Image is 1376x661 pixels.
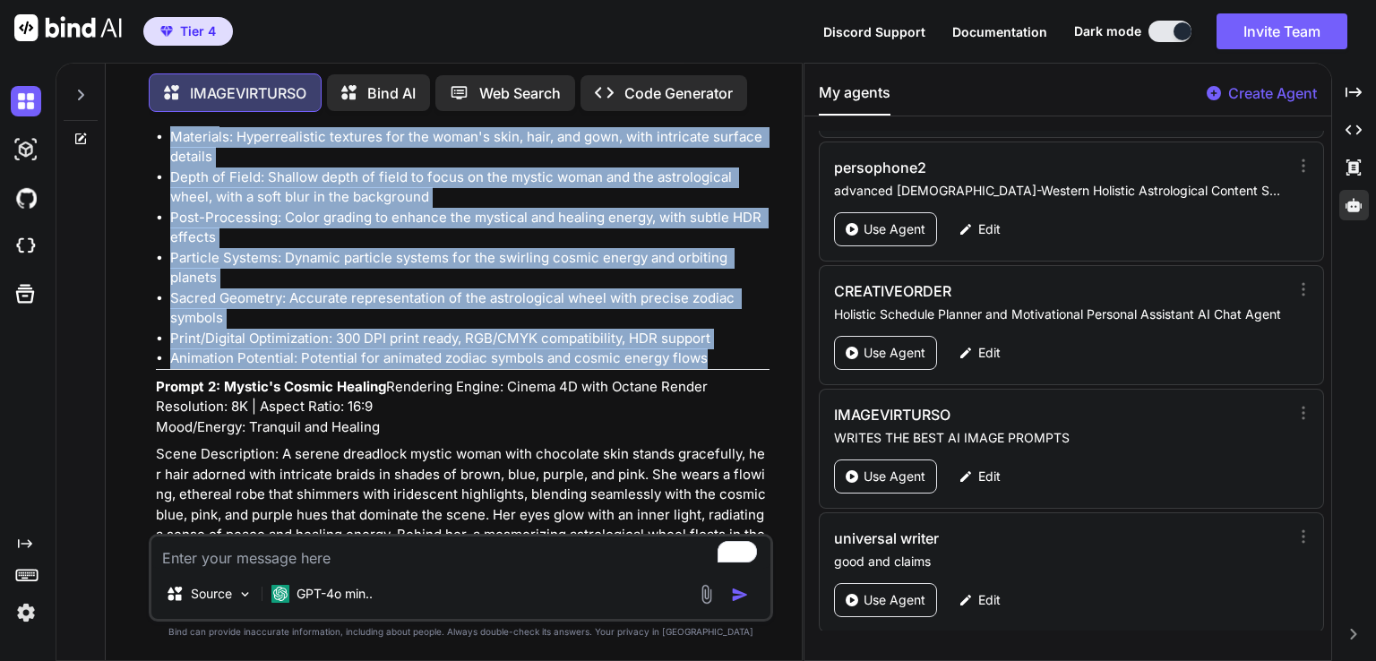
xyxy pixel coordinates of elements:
[864,220,925,238] p: Use Agent
[834,553,1288,571] p: good and claims
[696,584,717,605] img: attachment
[156,377,770,438] p: Rendering Engine: Cinema 4D with Octane Render Resolution: 8K | Aspect Ratio: 16:9 Mood/Energy: T...
[952,24,1047,39] span: Documentation
[149,625,773,639] p: Bind can provide inaccurate information, including about people. Always double-check its answers....
[11,86,41,116] img: darkChat
[156,444,770,626] p: Scene Description: A serene dreadlock mystic woman with chocolate skin stands gracefully, her hai...
[834,280,1152,302] h3: CREATIVEORDER
[1074,22,1141,40] span: Dark mode
[11,231,41,262] img: cloudideIcon
[297,585,373,603] p: GPT-4o min..
[11,134,41,165] img: darkAi-studio
[834,305,1288,323] p: Holistic Schedule Planner and Motivational Personal Assistant AI Chat Agent
[151,537,770,569] textarea: To enrich screen reader interactions, please activate Accessibility in Grammarly extension settings
[367,82,416,104] p: Bind AI
[834,429,1288,447] p: WRITES THE BEST AI IMAGE PROMPTS
[823,24,925,39] span: Discord Support
[143,17,233,46] button: premiumTier 4
[978,468,1001,485] p: Edit
[190,82,306,104] p: IMAGEVIRTURSO
[731,586,749,604] img: icon
[823,22,925,41] button: Discord Support
[271,585,289,603] img: GPT-4o mini
[819,82,890,116] button: My agents
[834,528,1152,549] h3: universal writer
[864,468,925,485] p: Use Agent
[624,82,733,104] p: Code Generator
[978,591,1001,609] p: Edit
[834,157,1152,178] h3: persophone2
[156,378,386,395] strong: Prompt 2: Mystic's Cosmic Healing
[479,82,561,104] p: Web Search
[170,288,770,329] li: Sacred Geometry: Accurate representation of the astrological wheel with precise zodiac symbols
[191,585,232,603] p: Source
[11,183,41,213] img: githubDark
[978,344,1001,362] p: Edit
[170,167,770,208] li: Depth of Field: Shallow depth of field to focus on the mystic woman and the astrological wheel, w...
[170,208,770,248] li: Post-Processing: Color grading to enhance the mystical and healing energy, with subtle HDR effects
[952,22,1047,41] button: Documentation
[170,348,770,369] li: Animation Potential: Potential for animated zodiac symbols and cosmic energy flows
[160,26,173,37] img: premium
[864,344,925,362] p: Use Agent
[1217,13,1347,49] button: Invite Team
[170,329,770,349] li: Print/Digital Optimization: 300 DPI print ready, RGB/CMYK compatibility, HDR support
[11,597,41,628] img: settings
[170,248,770,288] li: Particle Systems: Dynamic particle systems for the swirling cosmic energy and orbiting planets
[978,220,1001,238] p: Edit
[1228,82,1317,104] p: Create Agent
[834,182,1288,200] p: advanced [DEMOGRAPHIC_DATA]-Western Holistic Astrological Content Specialist
[237,587,253,602] img: Pick Models
[834,404,1152,425] h3: IMAGEVIRTURSO
[864,591,925,609] p: Use Agent
[170,127,770,167] li: Materials: Hyperrealistic textures for the woman's skin, hair, and gown, with intricate surface d...
[180,22,216,40] span: Tier 4
[14,14,122,41] img: Bind AI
